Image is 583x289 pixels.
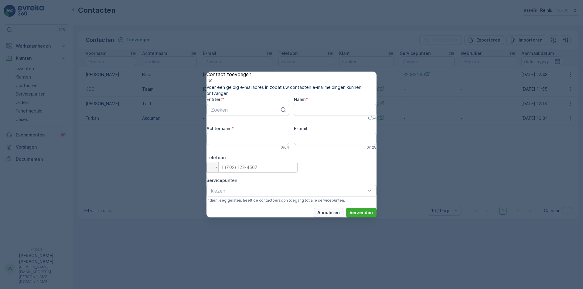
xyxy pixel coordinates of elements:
[211,187,366,194] p: kiezen
[349,210,373,216] p: Verzenden
[281,145,289,150] p: 0 / 64
[206,84,377,96] p: Voer een geldig e-mailadres in zodat uw contacten e-mailmeldingen kunnen ontvangen
[206,178,237,183] label: Servicepunten
[367,145,377,150] p: 0 / 128
[294,97,306,102] label: Naam
[368,116,377,121] p: 0 / 64
[206,198,345,203] span: Indien leeg gelaten, heeft de contactpersoon toegang tot alle servicepunten.
[294,126,307,131] label: E-mail
[211,106,280,113] p: Zoeken
[206,72,377,77] p: Contact toevoegen
[314,208,343,217] button: Annuleren
[317,210,340,216] p: Annuleren
[206,162,298,173] input: 1 (702) 123-4567
[346,208,377,217] button: Verzenden
[206,97,222,102] label: Entiteit
[206,155,226,160] label: Telefoon
[206,126,232,131] label: Achternaam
